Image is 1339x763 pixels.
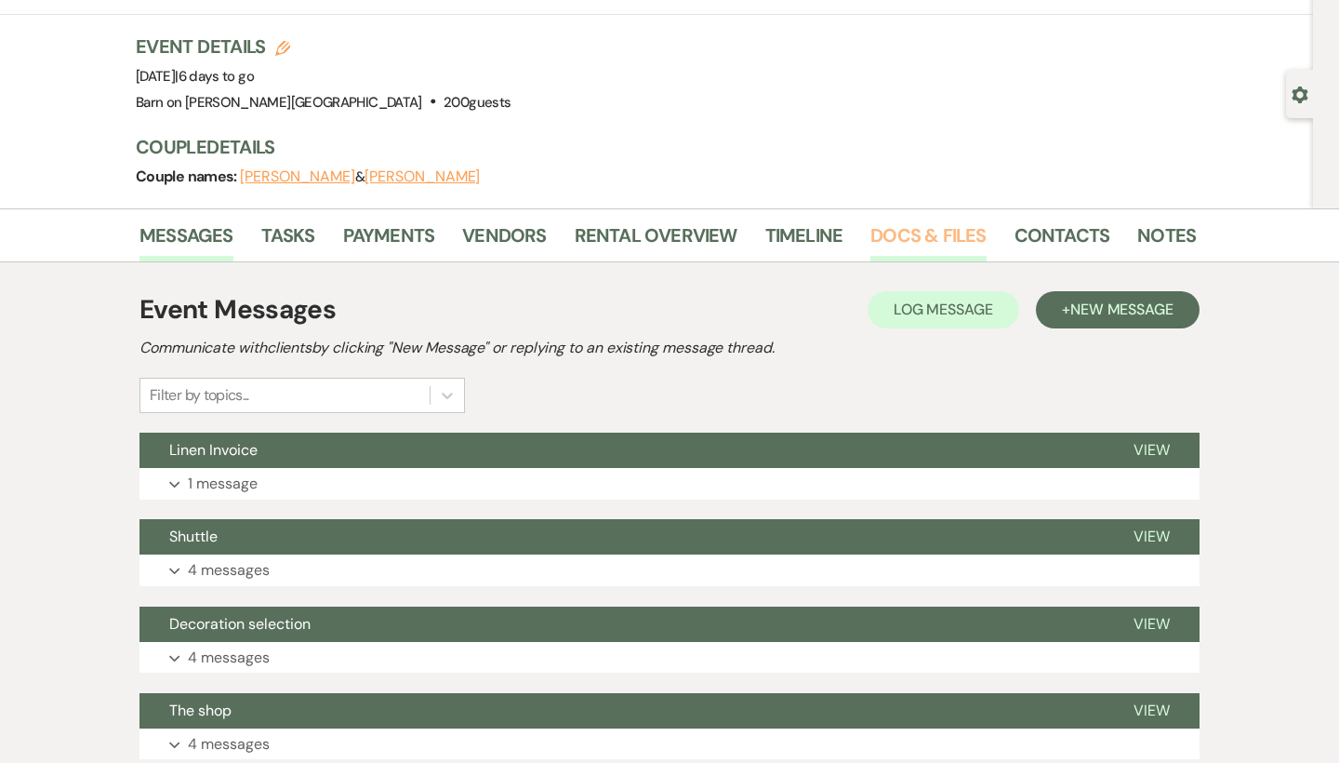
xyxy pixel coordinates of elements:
[1134,701,1170,720] span: View
[139,519,1104,555] button: Shuttle
[136,33,510,60] h3: Event Details
[139,337,1200,359] h2: Communicate with clients by clicking "New Message" or replying to an existing message thread.
[169,701,232,720] span: The shop
[1070,300,1173,319] span: New Message
[136,134,1177,160] h3: Couple Details
[1137,221,1196,261] a: Notes
[179,67,254,86] span: 6 days to go
[365,169,480,184] button: [PERSON_NAME]
[136,167,240,186] span: Couple names:
[139,290,336,329] h1: Event Messages
[765,221,843,261] a: Timeline
[139,693,1104,729] button: The shop
[169,440,258,460] span: Linen Invoice
[136,93,422,112] span: Barn on [PERSON_NAME][GEOGRAPHIC_DATA]
[1104,433,1200,468] button: View
[1104,607,1200,642] button: View
[139,642,1200,674] button: 4 messages
[1134,614,1170,634] span: View
[150,384,249,407] div: Filter by topics...
[343,221,435,261] a: Payments
[139,221,233,261] a: Messages
[1014,221,1110,261] a: Contacts
[1134,527,1170,546] span: View
[444,93,510,112] span: 200 guests
[462,221,546,261] a: Vendors
[261,221,315,261] a: Tasks
[175,67,254,86] span: |
[139,729,1200,760] button: 4 messages
[1134,440,1170,460] span: View
[188,646,270,670] p: 4 messages
[188,558,270,582] p: 4 messages
[1036,291,1200,328] button: +New Message
[136,67,254,86] span: [DATE]
[188,472,258,496] p: 1 message
[139,433,1104,468] button: Linen Invoice
[169,527,218,546] span: Shuttle
[188,732,270,756] p: 4 messages
[139,607,1104,642] button: Decoration selection
[139,555,1200,586] button: 4 messages
[870,221,986,261] a: Docs & Files
[894,300,993,319] span: Log Message
[1292,85,1308,102] button: Open lead details
[575,221,737,261] a: Rental Overview
[240,169,355,184] button: [PERSON_NAME]
[1104,693,1200,729] button: View
[240,167,480,186] span: &
[169,614,311,634] span: Decoration selection
[139,468,1200,500] button: 1 message
[1104,519,1200,555] button: View
[868,291,1019,328] button: Log Message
